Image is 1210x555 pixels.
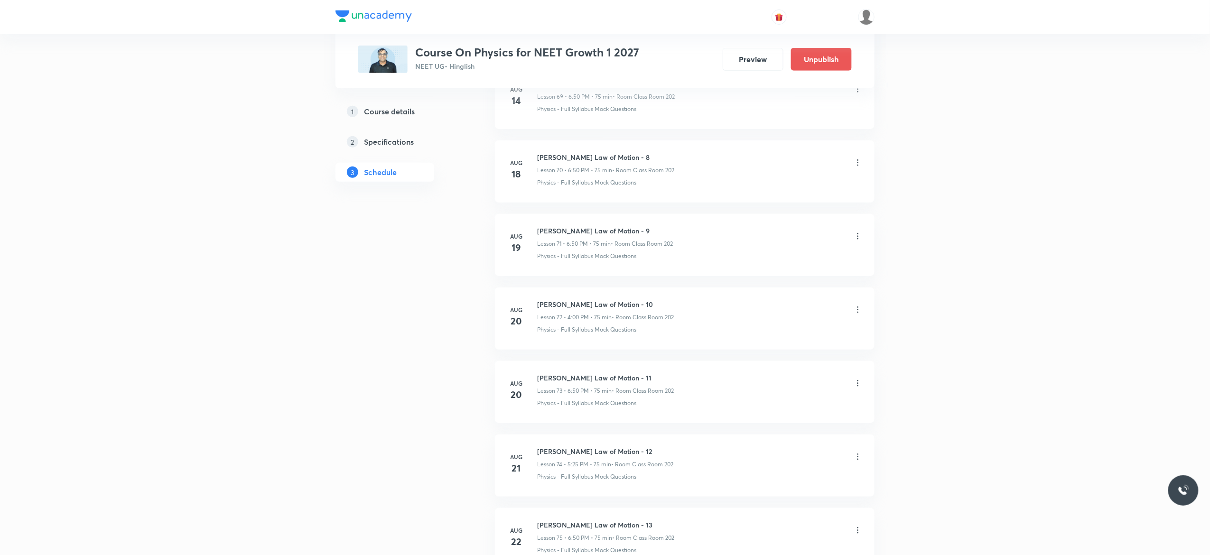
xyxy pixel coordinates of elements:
p: Lesson 73 • 6:50 PM • 75 min [537,387,612,395]
p: Lesson 70 • 6:50 PM • 75 min [537,166,612,175]
h6: [PERSON_NAME] Law of Motion - 8 [537,152,674,162]
p: Lesson 74 • 5:25 PM • 75 min [537,460,611,469]
h6: Aug [507,85,526,93]
h6: [PERSON_NAME] Law of Motion - 11 [537,373,674,383]
p: Physics - Full Syllabus Mock Questions [537,178,636,187]
h6: Aug [507,453,526,461]
p: 3 [347,166,358,178]
button: avatar [772,9,787,25]
h6: [PERSON_NAME] Law of Motion - 10 [537,299,674,309]
p: Physics - Full Syllabus Mock Questions [537,105,636,113]
h6: Aug [507,379,526,388]
h6: Aug [507,305,526,314]
p: • Room Class Room 202 [611,460,673,469]
p: Physics - Full Syllabus Mock Questions [537,546,636,555]
p: Physics - Full Syllabus Mock Questions [537,252,636,260]
a: 2Specifications [335,132,465,151]
h6: [PERSON_NAME] Law of Motion - 9 [537,226,673,236]
h4: 21 [507,461,526,475]
p: • Room Class Room 202 [612,387,674,395]
p: • Room Class Room 202 [613,92,675,101]
p: • Room Class Room 202 [611,240,673,248]
h4: 20 [507,388,526,402]
h5: Specifications [364,136,414,148]
h4: 20 [507,314,526,328]
img: avatar [775,13,783,21]
img: Company Logo [335,10,412,22]
h6: Aug [507,232,526,240]
h6: [PERSON_NAME] Law of Motion - 13 [537,520,674,530]
p: 2 [347,136,358,148]
a: 1Course details [335,102,465,121]
a: Company Logo [335,10,412,24]
p: Physics - Full Syllabus Mock Questions [537,472,636,481]
p: Lesson 71 • 6:50 PM • 75 min [537,240,611,248]
p: Physics - Full Syllabus Mock Questions [537,325,636,334]
img: ttu [1178,485,1189,496]
p: Lesson 69 • 6:50 PM • 75 min [537,92,613,101]
button: Preview [723,48,783,71]
p: • Room Class Room 202 [612,534,674,542]
img: Anuruddha Kumar [858,9,875,25]
p: Lesson 75 • 6:50 PM • 75 min [537,534,612,542]
h6: Aug [507,158,526,167]
h5: Course details [364,106,415,117]
p: NEET UG • Hinglish [415,61,639,71]
h4: 14 [507,93,526,108]
p: • Room Class Room 202 [612,166,674,175]
p: • Room Class Room 202 [612,313,674,322]
img: A61DA0B1-BA56-4C0F-B7E4-B9E7207BCE06_plus.png [358,46,408,73]
p: 1 [347,106,358,117]
h6: Aug [507,526,526,535]
p: Physics - Full Syllabus Mock Questions [537,399,636,407]
h4: 18 [507,167,526,181]
button: Unpublish [791,48,852,71]
h6: [PERSON_NAME] Law of Motion - 12 [537,446,673,456]
h4: 19 [507,240,526,255]
h4: 22 [507,535,526,549]
p: Lesson 72 • 4:00 PM • 75 min [537,313,612,322]
h3: Course On Physics for NEET Growth 1 2027 [415,46,639,59]
h5: Schedule [364,166,397,178]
